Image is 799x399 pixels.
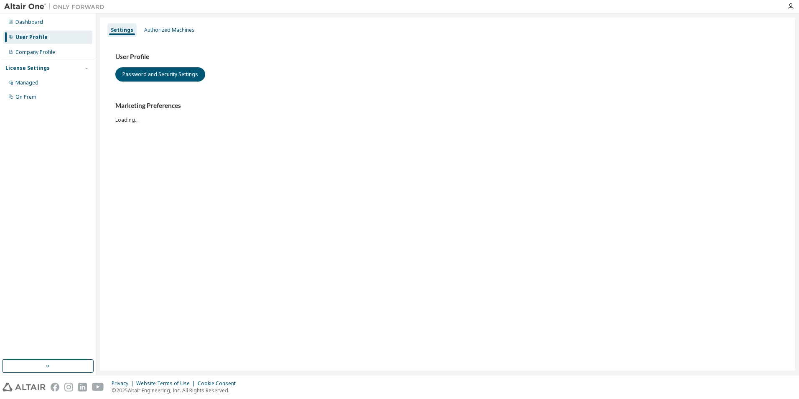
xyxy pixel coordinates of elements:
div: Authorized Machines [144,27,195,33]
img: instagram.svg [64,383,73,391]
button: Password and Security Settings [115,67,205,82]
img: Altair One [4,3,109,11]
h3: User Profile [115,53,780,61]
div: Privacy [112,380,136,387]
div: User Profile [15,34,48,41]
div: License Settings [5,65,50,72]
div: Company Profile [15,49,55,56]
h3: Marketing Preferences [115,102,780,110]
div: Website Terms of Use [136,380,198,387]
p: © 2025 Altair Engineering, Inc. All Rights Reserved. [112,387,241,394]
div: Settings [111,27,133,33]
div: Cookie Consent [198,380,241,387]
div: On Prem [15,94,36,100]
div: Dashboard [15,19,43,26]
div: Managed [15,79,38,86]
img: altair_logo.svg [3,383,46,391]
img: facebook.svg [51,383,59,391]
img: youtube.svg [92,383,104,391]
div: Loading... [115,102,780,123]
img: linkedin.svg [78,383,87,391]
